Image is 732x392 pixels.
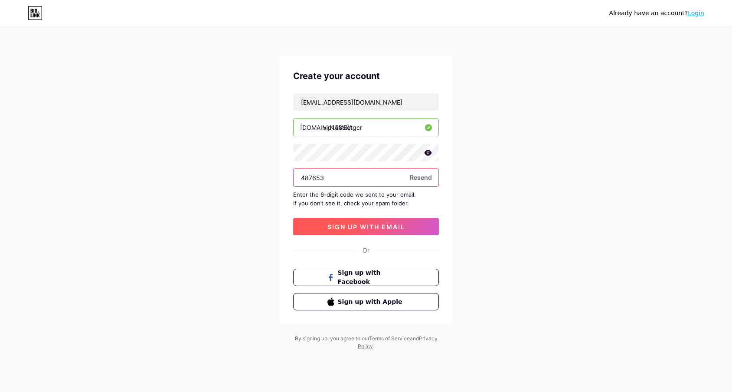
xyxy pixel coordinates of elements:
button: Sign up with Facebook [293,269,439,286]
div: Or [363,246,369,255]
span: Sign up with Facebook [338,268,405,287]
div: [DOMAIN_NAME]/ [300,123,351,132]
span: sign up with email [327,223,405,231]
input: Paste login code [294,169,438,186]
div: Already have an account? [609,9,704,18]
input: username [294,119,438,136]
button: Sign up with Apple [293,293,439,310]
button: sign up with email [293,218,439,235]
div: By signing up, you agree to our and . [292,335,440,350]
a: Terms of Service [369,335,410,342]
div: Create your account [293,69,439,82]
span: Sign up with Apple [338,297,405,306]
span: Resend [410,173,432,182]
input: Email [294,93,438,111]
a: Login [688,10,704,16]
div: Enter the 6-digit code we sent to your email. If you don’t see it, check your spam folder. [293,190,439,208]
